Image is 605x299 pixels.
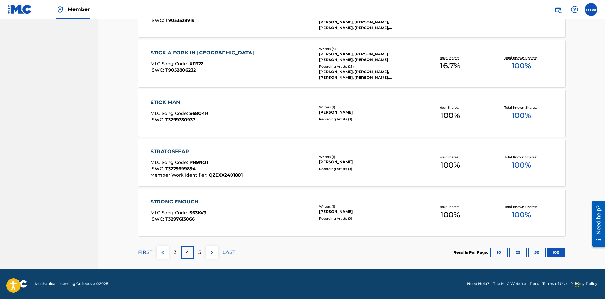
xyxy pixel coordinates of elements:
a: Need Help? [467,281,489,287]
span: 100 % [512,60,531,72]
div: [PERSON_NAME] [319,109,415,115]
img: Top Rightsholder [56,6,64,13]
p: 5 [198,249,201,256]
span: MLC Song Code : [151,110,189,116]
span: ISWC : [151,17,165,23]
span: Member [68,6,90,13]
p: Your Shares: [440,204,460,209]
a: Privacy Policy [571,281,597,287]
p: Your Shares: [440,55,460,60]
span: ISWC : [151,67,165,73]
div: Writers ( 1 ) [319,105,415,109]
p: 3 [174,249,176,256]
a: STRATOSFEARMLC Song Code:PN9NOTISWC:T3225699894Member Work Identifier:QZEXX2401801Writers (1)[PER... [138,139,565,186]
p: Total Known Shares: [504,55,538,60]
p: Results Per Page: [454,250,490,255]
button: 10 [490,248,508,257]
span: 16.7 % [440,60,460,72]
span: ISWC : [151,117,165,122]
span: MLC Song Code : [151,61,189,66]
div: [PERSON_NAME] [319,209,415,215]
div: User Menu [585,3,597,16]
div: Drag [575,275,579,294]
span: 100 % [441,159,460,171]
iframe: Chat Widget [573,269,605,299]
span: S68Q4R [189,110,208,116]
span: ISWC : [151,166,165,171]
span: 100 % [512,159,531,171]
span: 100 % [512,209,531,221]
img: search [554,6,562,13]
span: T3299330937 [165,117,195,122]
div: STRATOSFEAR [151,148,243,155]
img: right [208,249,216,256]
div: STICK MAN [151,99,208,106]
span: T3297613066 [165,216,195,222]
span: MLC Song Code : [151,159,189,165]
span: T3225699894 [165,166,196,171]
p: FIRST [138,249,152,256]
span: S63KV3 [189,210,206,215]
img: logo [8,280,27,288]
div: STICK A FORK IN [GEOGRAPHIC_DATA] [151,49,257,57]
div: [PERSON_NAME], [PERSON_NAME] [PERSON_NAME], [PERSON_NAME] [319,51,415,63]
div: Writers ( 3 ) [319,47,415,51]
a: The MLC Website [493,281,526,287]
span: T9053528919 [165,17,194,23]
p: LAST [222,249,235,256]
span: MLC Song Code : [151,210,189,215]
a: STRONG ENOUGHMLC Song Code:S63KV3ISWC:T3297613066Writers (1)[PERSON_NAME]Recording Artists (0)You... [138,189,565,236]
div: Help [568,3,581,16]
span: X11322 [189,61,203,66]
div: STRONG ENOUGH [151,198,206,206]
iframe: Resource Center [587,198,605,249]
span: T9052806232 [165,67,196,73]
div: Writers ( 1 ) [319,204,415,209]
span: QZEXX2401801 [209,172,243,178]
span: 100 % [512,110,531,121]
span: ISWC : [151,216,165,222]
div: Recording Artists ( 23 ) [319,64,415,69]
p: Your Shares: [440,155,460,159]
div: [PERSON_NAME], [PERSON_NAME], [PERSON_NAME], [PERSON_NAME], [PERSON_NAME] [319,69,415,80]
button: 25 [509,248,527,257]
span: Mechanical Licensing Collective © 2025 [35,281,108,287]
span: PN9NOT [189,159,209,165]
a: STICK MANMLC Song Code:S68Q4RISWC:T3299330937Writers (1)[PERSON_NAME]Recording Artists (0)Your Sh... [138,89,565,137]
div: Recording Artists ( 0 ) [319,117,415,121]
button: 100 [547,248,565,257]
img: help [571,6,578,13]
div: [PERSON_NAME], [PERSON_NAME], [PERSON_NAME], [PERSON_NAME], [PERSON_NAME] [319,19,415,31]
a: Portal Terms of Use [530,281,567,287]
p: Total Known Shares: [504,204,538,209]
button: 50 [528,248,546,257]
div: [PERSON_NAME] [319,159,415,165]
span: 100 % [441,110,460,121]
p: Total Known Shares: [504,105,538,110]
span: 100 % [441,209,460,221]
div: Recording Artists ( 0 ) [319,166,415,171]
a: STICK A FORK IN [GEOGRAPHIC_DATA]MLC Song Code:X11322ISWC:T9052806232Writers (3)[PERSON_NAME], [P... [138,40,565,87]
span: Member Work Identifier : [151,172,209,178]
div: Writers ( 1 ) [319,154,415,159]
p: Total Known Shares: [504,155,538,159]
p: Your Shares: [440,105,460,110]
a: Public Search [552,3,565,16]
div: Recording Artists ( 0 ) [319,216,415,221]
p: 4 [186,249,189,256]
img: left [159,249,166,256]
img: MLC Logo [8,5,32,14]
